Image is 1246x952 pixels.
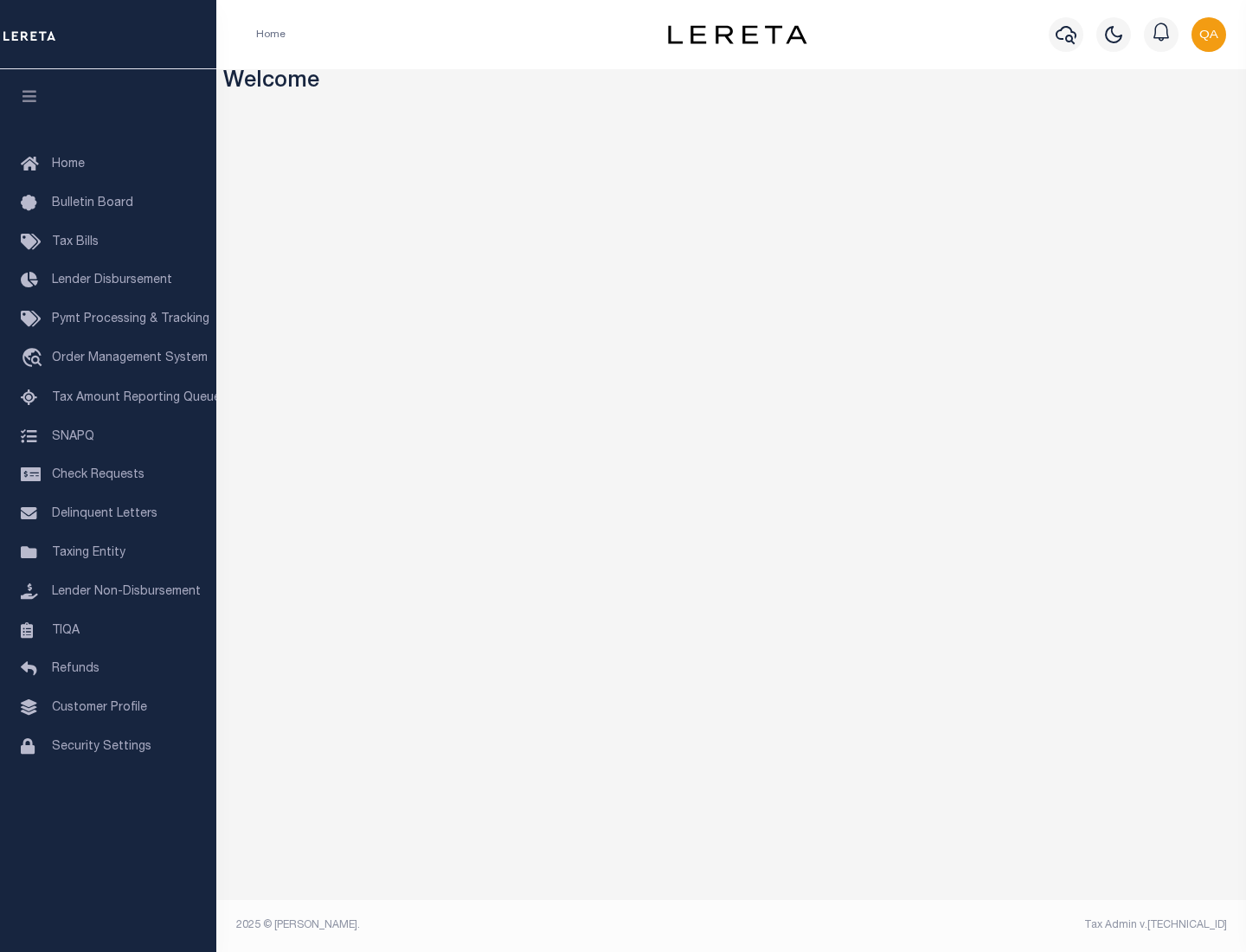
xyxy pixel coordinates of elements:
img: logo-dark.svg [668,25,806,44]
img: svg+xml;base64,PHN2ZyB4bWxucz0iaHR0cDovL3d3dy53My5vcmcvMjAwMC9zdmciIHBvaW50ZXItZXZlbnRzPSJub25lIi... [1191,17,1226,52]
span: SNAPQ [52,430,94,442]
div: 2025 © [PERSON_NAME]. [223,917,732,933]
span: Order Management System [52,352,208,364]
span: Customer Profile [52,702,147,714]
span: Bulletin Board [52,197,133,209]
span: Tax Amount Reporting Queue [52,392,221,404]
li: Home [256,27,286,42]
span: Security Settings [52,741,151,753]
i: travel_explore [21,348,48,370]
div: Tax Admin v.[TECHNICAL_ID] [744,917,1227,933]
span: Taxing Entity [52,547,125,559]
span: Delinquent Letters [52,508,157,520]
span: Check Requests [52,469,145,481]
span: Refunds [52,663,100,675]
h3: Welcome [223,69,1240,96]
span: Pymt Processing & Tracking [52,313,209,325]
span: Lender Non-Disbursement [52,586,201,598]
span: TIQA [52,624,80,636]
span: Tax Bills [52,236,99,248]
span: Lender Disbursement [52,274,172,286]
span: Home [52,158,85,170]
